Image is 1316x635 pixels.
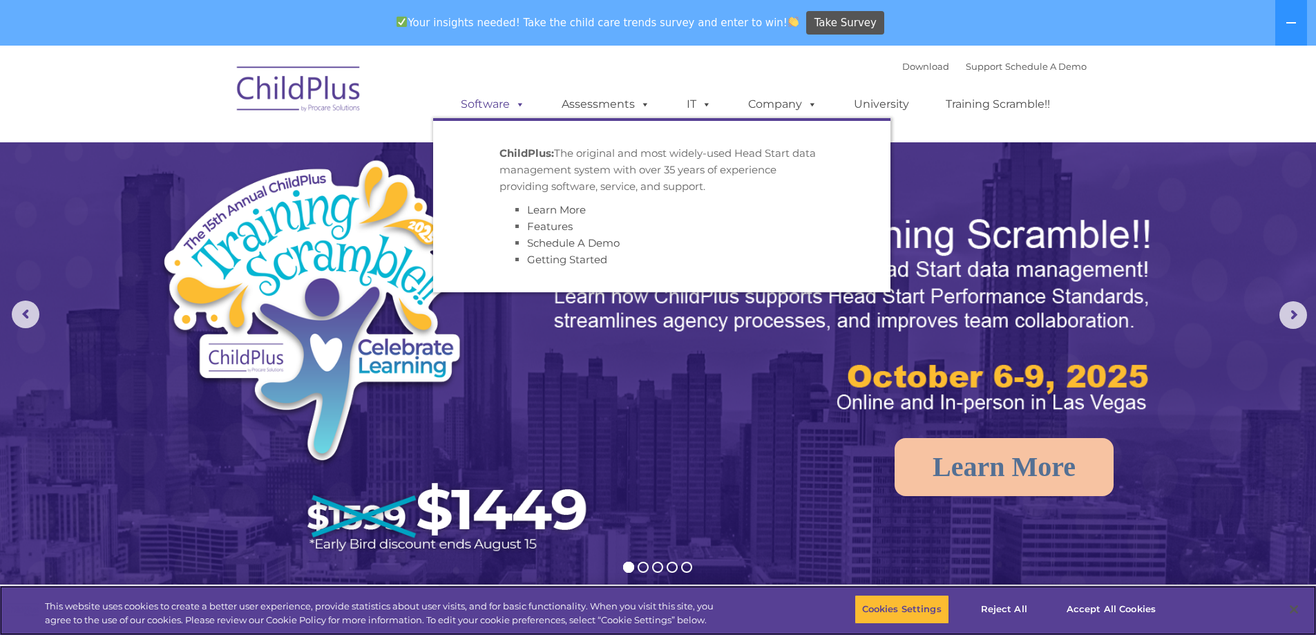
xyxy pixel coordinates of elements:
[397,17,407,27] img: ✅
[814,11,877,35] span: Take Survey
[788,17,799,27] img: 👏
[447,91,539,118] a: Software
[1279,594,1309,625] button: Close
[932,91,1064,118] a: Training Scramble!!
[192,91,234,102] span: Last name
[499,146,554,160] strong: ChildPlus:
[45,600,724,627] div: This website uses cookies to create a better user experience, provide statistics about user visit...
[527,253,607,266] a: Getting Started
[966,61,1002,72] a: Support
[548,91,664,118] a: Assessments
[673,91,725,118] a: IT
[527,220,573,233] a: Features
[499,145,824,195] p: The original and most widely-used Head Start data management system with over 35 years of experie...
[902,61,949,72] a: Download
[192,148,251,158] span: Phone number
[230,57,368,126] img: ChildPlus by Procare Solutions
[902,61,1087,72] font: |
[527,236,620,249] a: Schedule A Demo
[961,595,1047,624] button: Reject All
[840,91,923,118] a: University
[1059,595,1163,624] button: Accept All Cookies
[734,91,831,118] a: Company
[527,203,586,216] a: Learn More
[391,9,805,36] span: Your insights needed! Take the child care trends survey and enter to win!
[1005,61,1087,72] a: Schedule A Demo
[855,595,949,624] button: Cookies Settings
[895,438,1114,496] a: Learn More
[806,11,884,35] a: Take Survey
